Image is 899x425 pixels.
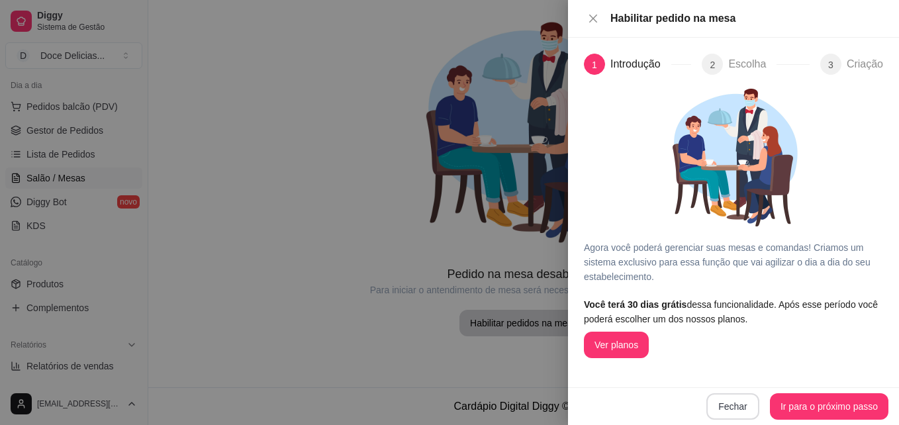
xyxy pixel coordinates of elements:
span: 2 [710,60,716,70]
div: Criação [847,54,883,75]
div: Escolha [728,54,777,75]
button: Ver planos [584,332,649,358]
article: dessa funcionalidade. Após esse período você poderá escolher um dos nossos planos. [584,297,883,326]
span: close [588,13,598,24]
article: Agora você poderá gerenciar suas mesas e comandas! Criamos um sistema exclusivo para essa função ... [584,240,883,284]
button: Close [584,13,602,25]
div: Habilitar pedido na mesa [610,11,883,26]
a: Ver planos [584,340,649,350]
span: 3 [828,60,833,70]
div: Introdução [610,54,671,75]
button: Fechar [706,393,759,420]
img: Garçonete [651,75,816,240]
span: 1 [592,60,597,70]
button: Ir para o próximo passo [770,393,888,420]
span: Você terá 30 dias grátis [584,299,686,310]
